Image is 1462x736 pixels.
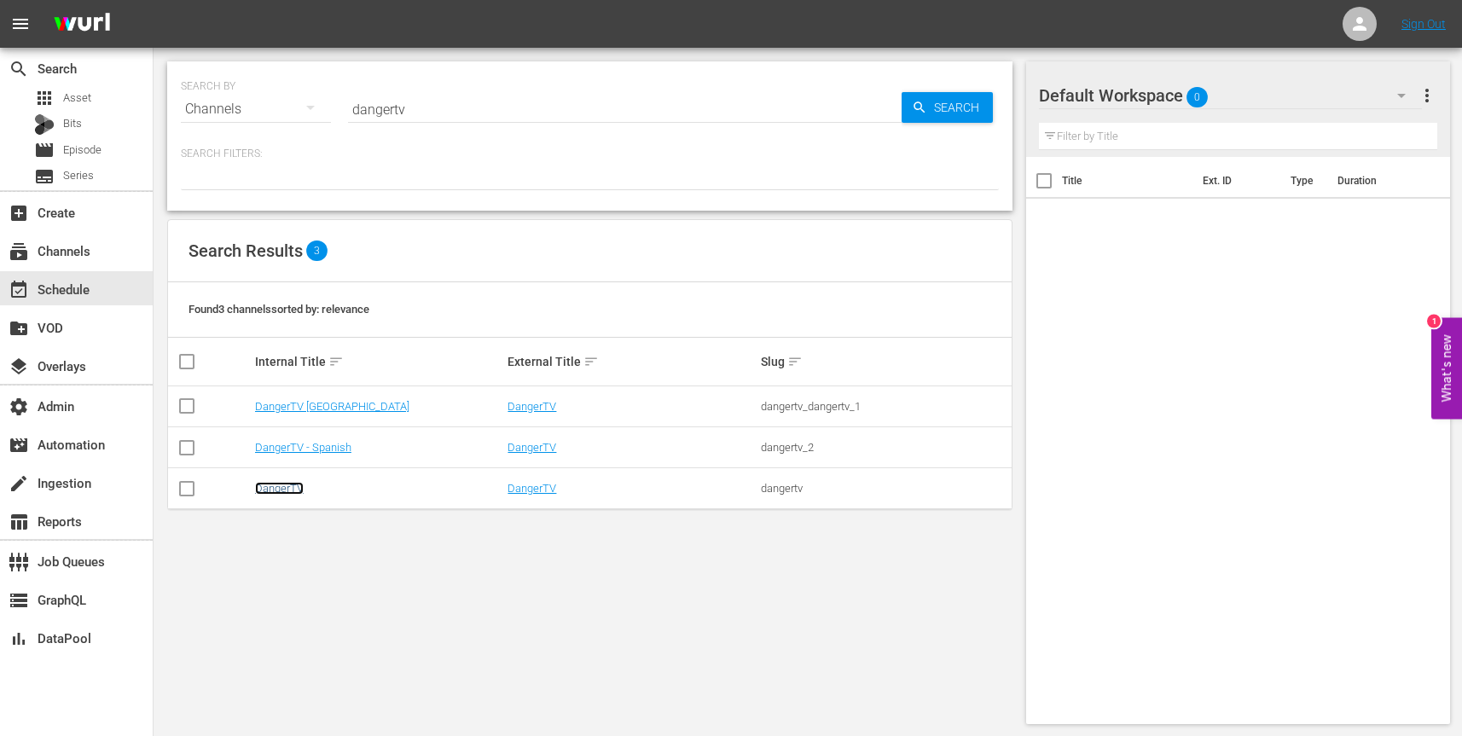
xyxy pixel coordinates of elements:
th: Type [1280,157,1327,205]
span: Asset [63,90,91,107]
span: Series [63,167,94,184]
a: DangerTV [508,482,556,495]
div: dangertv_dangertv_1 [761,400,1009,413]
span: sort [787,354,803,369]
span: 3 [306,241,328,261]
span: 0 [1186,79,1208,115]
div: Internal Title [255,351,503,372]
span: Found 3 channels sorted by: relevance [189,303,369,316]
span: sort [328,354,344,369]
span: Create [9,203,29,223]
span: Schedule [9,280,29,300]
span: Job Queues [9,552,29,572]
span: Reports [9,512,29,532]
div: External Title [508,351,756,372]
div: Slug [761,351,1009,372]
a: DangerTV [GEOGRAPHIC_DATA] [255,400,409,413]
a: Sign Out [1401,17,1446,31]
span: Automation [9,435,29,455]
th: Title [1062,157,1192,205]
span: menu [10,14,31,34]
a: DangerTV [508,441,556,454]
p: Search Filters: [181,147,999,161]
span: Bits [63,115,82,132]
span: Search Results [189,241,303,261]
span: Admin [9,397,29,417]
span: Episode [63,142,102,159]
span: VOD [9,318,29,339]
span: Series [34,166,55,187]
div: dangertv [761,482,1009,495]
a: DangerTV [508,400,556,413]
a: DangerTV - Spanish [255,441,351,454]
div: Channels [181,85,331,133]
th: Ext. ID [1192,157,1281,205]
span: Search [927,92,993,123]
button: Open Feedback Widget [1431,317,1462,419]
div: 1 [1427,314,1441,327]
span: Channels [9,241,29,262]
span: more_vert [1417,85,1437,106]
span: DataPool [9,629,29,649]
img: ans4CAIJ8jUAAAAAAAAAAAAAAAAAAAAAAAAgQb4GAAAAAAAAAAAAAAAAAAAAAAAAJMjXAAAAAAAAAAAAAAAAAAAAAAAAgAT5G... [41,4,123,44]
div: dangertv_2 [761,441,1009,454]
span: Asset [34,88,55,108]
div: Default Workspace [1039,72,1422,119]
span: Episode [34,140,55,160]
span: Ingestion [9,473,29,494]
span: GraphQL [9,590,29,611]
th: Duration [1327,157,1430,205]
a: DangerTV [255,482,304,495]
button: Search [902,92,993,123]
span: Overlays [9,356,29,377]
div: Bits [34,114,55,135]
button: more_vert [1417,75,1437,116]
span: sort [583,354,599,369]
span: Search [9,59,29,79]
